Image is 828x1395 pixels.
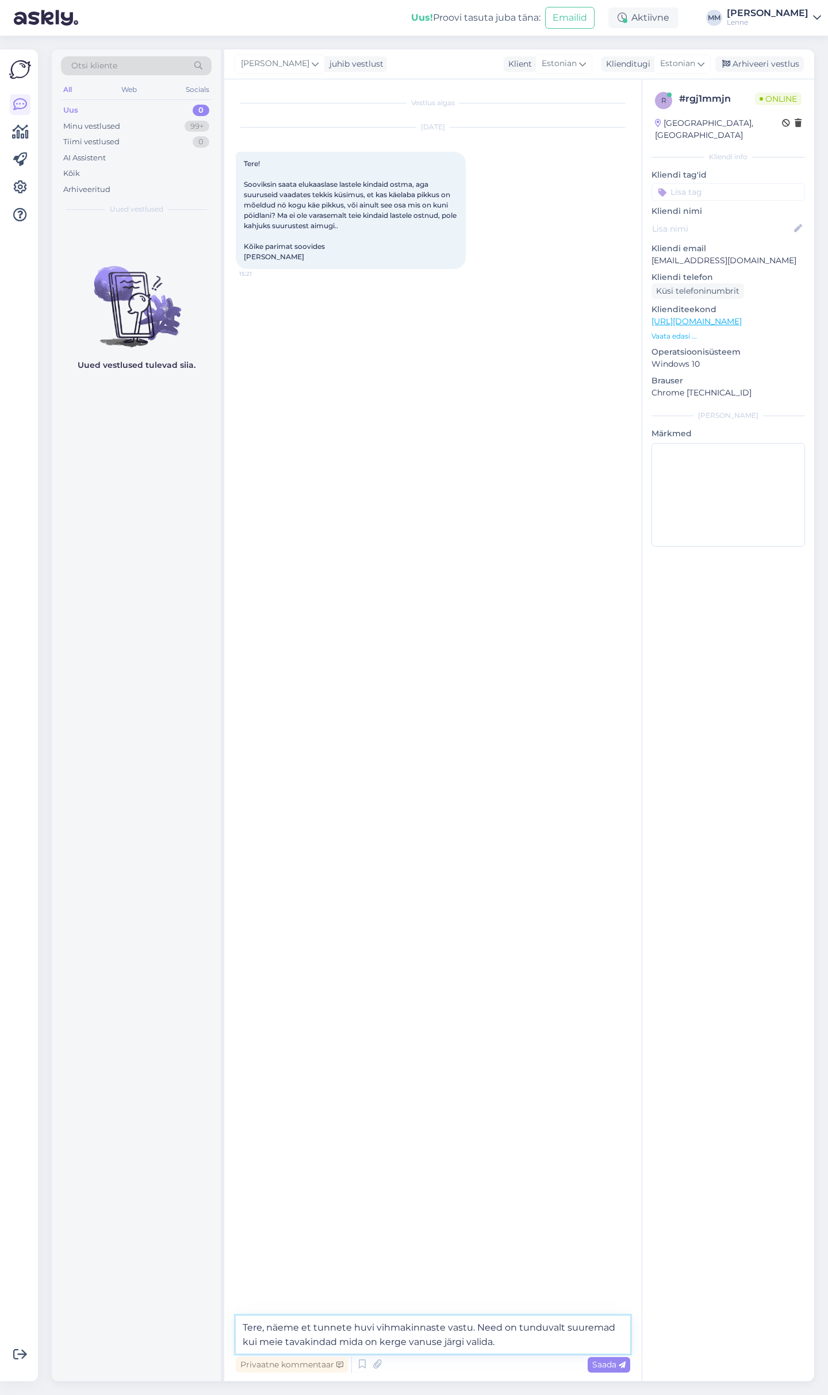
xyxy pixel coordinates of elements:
[504,58,532,70] div: Klient
[706,10,722,26] div: MM
[236,122,630,132] div: [DATE]
[193,105,209,116] div: 0
[183,82,212,97] div: Socials
[651,303,805,316] p: Klienditeekond
[236,98,630,108] div: Vestlus algas
[655,117,782,141] div: [GEOGRAPHIC_DATA], [GEOGRAPHIC_DATA]
[755,93,802,105] span: Online
[119,82,139,97] div: Web
[63,152,106,164] div: AI Assistent
[651,183,805,201] input: Lisa tag
[651,428,805,440] p: Märkmed
[651,410,805,421] div: [PERSON_NAME]
[9,59,31,80] img: Askly Logo
[236,1357,348,1373] div: Privaatne kommentaar
[608,7,678,28] div: Aktiivne
[61,82,74,97] div: All
[241,57,309,70] span: [PERSON_NAME]
[651,152,805,162] div: Kliendi info
[651,205,805,217] p: Kliendi nimi
[78,359,195,371] p: Uued vestlused tulevad siia.
[651,316,742,326] a: [URL][DOMAIN_NAME]
[63,168,80,179] div: Kõik
[244,159,458,261] span: Tere! Sooviksin saata elukaaslase lastele kindaid ostma, aga suuruseid vaadates tekkis küsimus, e...
[679,92,755,106] div: # rgj1mmjn
[660,57,695,70] span: Estonian
[592,1359,626,1370] span: Saada
[63,184,110,195] div: Arhiveeritud
[651,387,805,399] p: Chrome [TECHNICAL_ID]
[651,271,805,283] p: Kliendi telefon
[63,105,78,116] div: Uus
[193,136,209,148] div: 0
[652,222,792,235] input: Lisa nimi
[651,331,805,341] p: Vaata edasi ...
[63,121,120,132] div: Minu vestlused
[601,58,650,70] div: Klienditugi
[545,7,595,29] button: Emailid
[727,9,808,18] div: [PERSON_NAME]
[52,245,221,349] img: No chats
[239,270,282,278] span: 15:21
[71,60,117,72] span: Otsi kliente
[542,57,577,70] span: Estonian
[185,121,209,132] div: 99+
[651,283,744,299] div: Küsi telefoninumbrit
[715,56,804,72] div: Arhiveeri vestlus
[651,346,805,358] p: Operatsioonisüsteem
[236,1316,630,1354] textarea: Tere, näeme et tunnete huvi vihmakinnaste vastu. Need on tunduvalt suuremad kui meie tavakindad m...
[651,255,805,267] p: [EMAIL_ADDRESS][DOMAIN_NAME]
[411,11,540,25] div: Proovi tasuta juba täna:
[411,12,433,23] b: Uus!
[651,243,805,255] p: Kliendi email
[651,169,805,181] p: Kliendi tag'id
[727,18,808,27] div: Lenne
[727,9,821,27] a: [PERSON_NAME]Lenne
[661,96,666,105] span: r
[651,375,805,387] p: Brauser
[651,358,805,370] p: Windows 10
[63,136,120,148] div: Tiimi vestlused
[110,204,163,214] span: Uued vestlused
[325,58,384,70] div: juhib vestlust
